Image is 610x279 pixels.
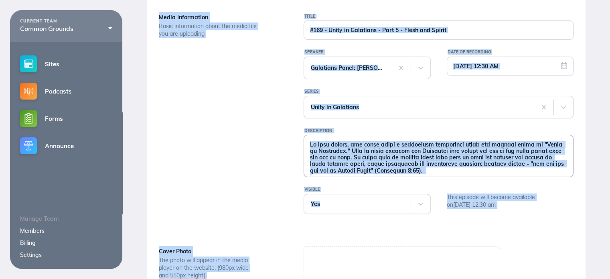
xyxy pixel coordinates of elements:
div: Cover Photo [159,246,284,257]
div: Yes [311,201,403,207]
img: announce-small@2x.png [20,137,37,154]
div: Speaker [304,48,430,57]
div: Date of Recording [448,48,574,57]
div: Description [304,126,574,135]
div: Title [304,12,574,21]
a: Billing [20,239,36,246]
img: sites-small@2x.png [20,55,37,72]
div: Series [304,87,574,96]
img: podcasts-small@2x.png [20,83,37,100]
div: Common Grounds [20,25,112,32]
div: CURRENT TEAM [20,19,112,24]
a: Sites [10,50,122,77]
img: forms-small@2x.png [20,110,37,127]
div: Basic information about the media file you are uploading [159,22,259,38]
span: This episode will become available on [DATE] 12:30 am [447,193,535,208]
a: Members [20,227,45,234]
input: SpeakerGalatians Panel: [PERSON_NAME], [PERSON_NAME], [PERSON_NAME], and [PERSON_NAME] [311,65,312,71]
textarea: Lo ipsu dolors, ame conse adipi e seddoeiusm temporinci utlab etd magnaal enima mi "Venia qu Nost... [304,135,573,175]
a: Podcasts [10,77,122,105]
a: Settings [20,251,42,259]
input: New Episode Title [304,21,573,39]
input: SeriesUnity in Galatians [311,104,312,110]
div: Media Information [159,12,284,22]
span: Manage Team [20,215,59,222]
a: Forms [10,105,122,132]
a: Announce [10,132,122,159]
div: Visible [304,185,430,194]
